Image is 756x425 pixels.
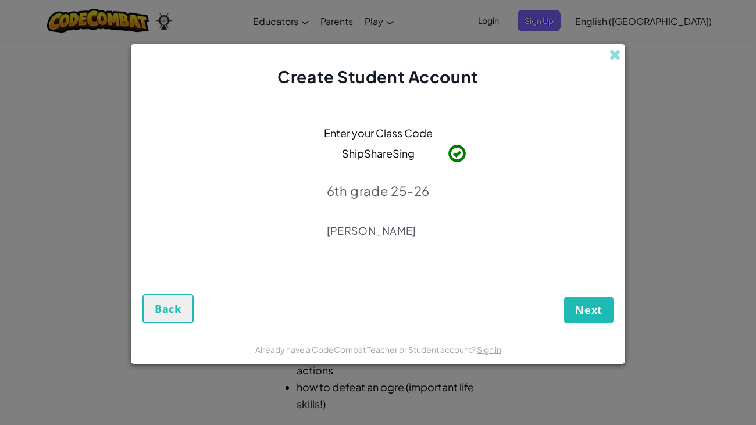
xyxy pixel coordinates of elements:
[155,302,181,316] span: Back
[327,183,430,199] p: 6th grade 25-26
[324,124,433,141] span: Enter your Class Code
[277,66,478,87] span: Create Student Account
[564,297,614,323] button: Next
[255,344,477,355] span: Already have a CodeCombat Teacher or Student account?
[327,224,430,238] p: [PERSON_NAME]
[477,344,501,355] a: Sign in
[575,303,602,317] span: Next
[142,294,194,323] button: Back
